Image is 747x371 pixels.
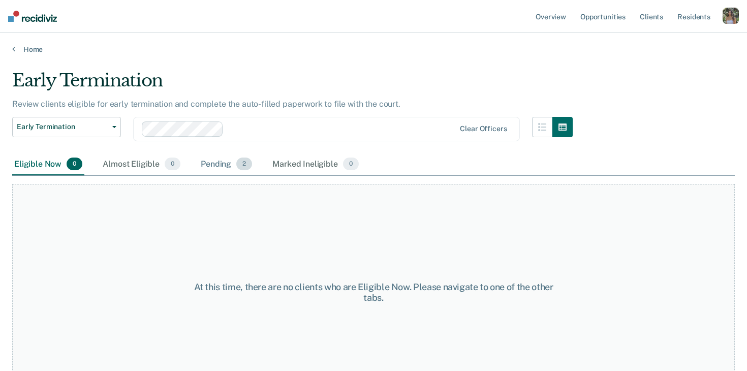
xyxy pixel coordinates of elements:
div: At this time, there are no clients who are Eligible Now. Please navigate to one of the other tabs. [193,282,554,303]
span: 0 [67,158,82,171]
div: Marked Ineligible0 [270,153,361,176]
div: Almost Eligible0 [101,153,182,176]
div: Early Termination [12,70,573,99]
button: Early Termination [12,117,121,137]
a: Home [12,45,735,54]
div: Clear officers [460,125,507,133]
span: Early Termination [17,122,108,131]
div: Pending2 [199,153,254,176]
p: Review clients eligible for early termination and complete the auto-filled paperwork to file with... [12,99,400,109]
span: 0 [165,158,180,171]
span: 2 [236,158,252,171]
div: Eligible Now0 [12,153,84,176]
img: Recidiviz [8,11,57,22]
span: 0 [343,158,359,171]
